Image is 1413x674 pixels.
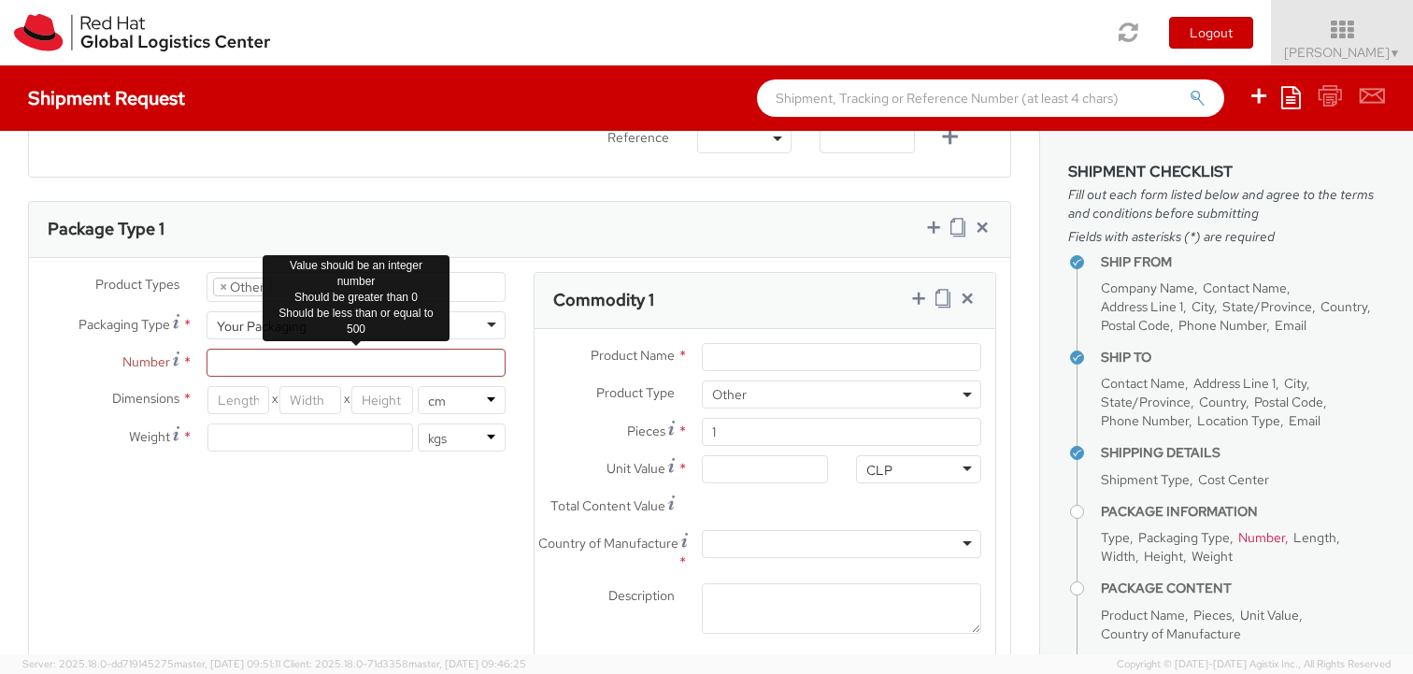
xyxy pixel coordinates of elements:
[220,279,227,295] span: ×
[1178,317,1266,334] span: Phone Number
[269,386,279,414] span: X
[1101,607,1185,624] span: Product Name
[1101,548,1135,565] span: Width
[174,657,280,670] span: master, [DATE] 09:51:11
[207,386,269,414] input: Length
[1117,657,1391,672] span: Copyright © [DATE]-[DATE] Agistix Inc., All Rights Reserved
[408,657,526,670] span: master, [DATE] 09:46:25
[1284,44,1401,61] span: [PERSON_NAME]
[263,255,450,341] div: Value should be an integer number Should be greater than 0 Should be less than or equal to 500
[757,79,1224,117] input: Shipment, Tracking or Reference Number (at least 4 chars)
[217,317,307,336] div: Your Packaging
[1169,17,1253,49] button: Logout
[1101,394,1191,410] span: State/Province
[14,14,270,51] img: rh-logistics-00dfa346123c4ec078e1.svg
[213,278,271,296] li: Other
[1101,412,1189,429] span: Phone Number
[1275,317,1306,334] span: Email
[538,535,678,552] span: Country of Manufacture
[351,386,413,414] input: Height
[1198,471,1269,488] span: Cost Center
[596,384,675,401] span: Product Type
[1289,412,1320,429] span: Email
[279,386,341,414] input: Width
[1197,412,1280,429] span: Location Type
[1240,607,1299,624] span: Unit Value
[1254,394,1323,410] span: Postal Code
[702,380,981,409] span: Other
[1138,529,1230,546] span: Packaging Type
[112,390,179,407] span: Dimensions
[1101,351,1385,365] h4: Ship To
[1390,46,1401,61] span: ▼
[1101,298,1183,315] span: Address Line 1
[1101,581,1385,595] h4: Package Content
[627,423,665,439] span: Pieces
[1222,298,1312,315] span: State/Province
[712,386,971,403] span: Other
[1068,164,1385,180] h3: Shipment Checklist
[78,316,170,333] span: Packaging Type
[1144,548,1183,565] span: Height
[866,461,892,480] div: CLP
[341,386,351,414] span: X
[1101,255,1385,269] h4: Ship From
[608,587,675,604] span: Description
[1203,280,1287,296] span: Contact Name
[1101,471,1190,488] span: Shipment Type
[129,428,170,445] span: Weight
[1284,375,1306,392] span: City
[607,460,665,477] span: Unit Value
[1199,394,1246,410] span: Country
[1320,298,1367,315] span: Country
[1192,548,1233,565] span: Weight
[48,220,164,238] h3: Package Type 1
[22,657,280,670] span: Server: 2025.18.0-dd719145275
[1193,607,1232,624] span: Pieces
[95,276,179,293] span: Product Types
[1101,375,1185,392] span: Contact Name
[591,347,675,364] span: Product Name
[1293,529,1336,546] span: Length
[1101,317,1170,334] span: Postal Code
[28,88,185,108] h4: Shipment Request
[122,353,170,370] span: Number
[283,657,526,670] span: Client: 2025.18.0-71d3358
[1193,375,1276,392] span: Address Line 1
[1101,280,1194,296] span: Company Name
[1101,446,1385,460] h4: Shipping Details
[1068,185,1385,222] span: Fill out each form listed below and agree to the terms and conditions before submitting
[1068,227,1385,246] span: Fields with asterisks (*) are required
[550,497,665,514] span: Total Content Value
[1238,529,1285,546] span: Number
[1192,298,1214,315] span: City
[1101,529,1130,546] span: Type
[1101,505,1385,519] h4: Package Information
[553,291,654,309] h3: Commodity 1
[1101,625,1241,642] span: Country of Manufacture
[607,129,669,146] span: Reference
